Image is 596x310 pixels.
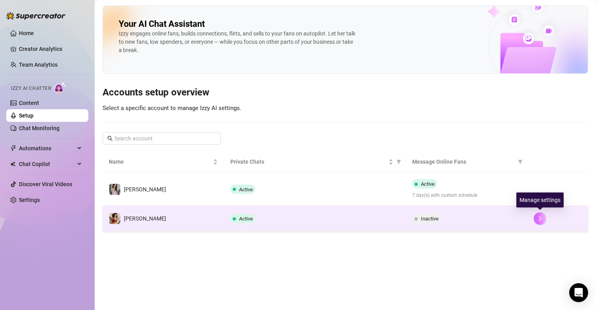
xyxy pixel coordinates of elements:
[395,156,403,168] span: filter
[109,213,120,224] img: maki
[396,159,401,164] span: filter
[124,186,166,192] span: [PERSON_NAME]
[103,105,241,112] span: Select a specific account to manage Izzy AI settings.
[412,192,521,199] span: 7 day(s) with custom schedule
[19,112,34,119] a: Setup
[19,100,39,106] a: Content
[19,30,34,36] a: Home
[19,197,40,203] a: Settings
[103,86,588,99] h3: Accounts setup overview
[421,216,439,222] span: Inactive
[534,212,546,225] button: right
[537,216,543,221] span: right
[10,145,17,151] span: thunderbolt
[518,159,523,164] span: filter
[119,19,205,30] h2: Your AI Chat Assistant
[421,181,435,187] span: Active
[109,184,120,195] img: Maki
[107,136,113,141] span: search
[19,125,60,131] a: Chat Monitoring
[224,151,406,173] th: Private Chats
[19,181,72,187] a: Discover Viral Videos
[19,43,82,55] a: Creator Analytics
[19,158,75,170] span: Chat Copilot
[54,82,66,93] img: AI Chatter
[124,215,166,222] span: [PERSON_NAME]
[103,151,224,173] th: Name
[239,187,253,192] span: Active
[114,134,210,143] input: Search account
[239,216,253,222] span: Active
[10,161,15,167] img: Chat Copilot
[6,12,65,20] img: logo-BBDzfeDw.svg
[516,192,564,207] div: Manage settings
[119,30,355,54] div: Izzy engages online fans, builds connections, flirts, and sells to your fans on autopilot. Let he...
[569,283,588,302] div: Open Intercom Messenger
[19,62,58,68] a: Team Analytics
[11,85,51,92] span: Izzy AI Chatter
[109,157,211,166] span: Name
[412,157,515,166] span: Message Online Fans
[230,157,387,166] span: Private Chats
[19,142,75,155] span: Automations
[516,156,524,168] span: filter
